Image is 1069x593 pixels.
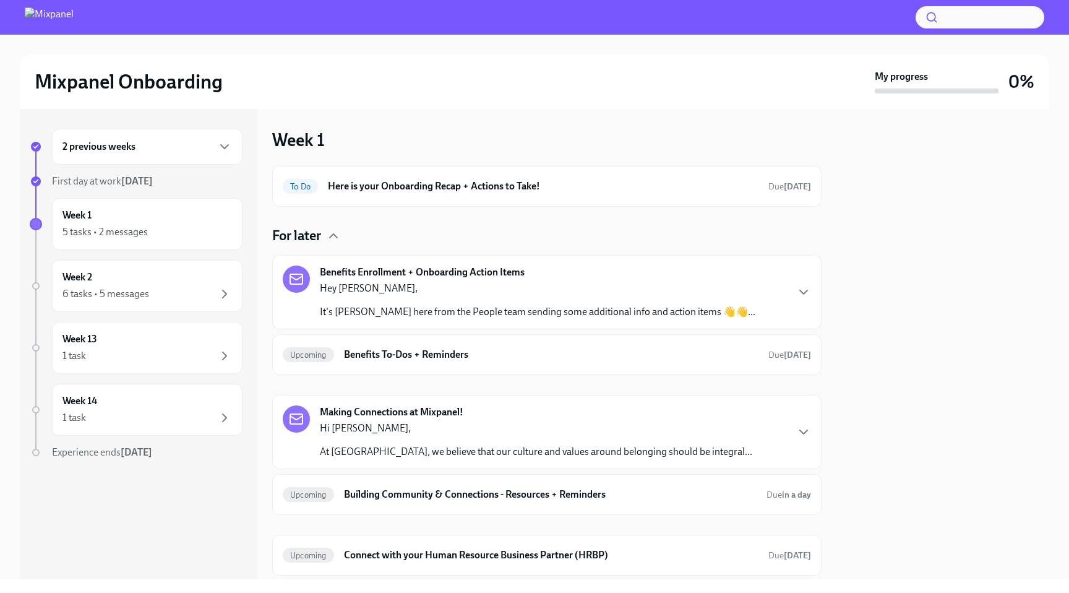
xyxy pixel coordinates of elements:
[62,271,92,284] h6: Week 2
[768,349,811,361] span: October 19th, 2025 19:00
[784,181,811,192] strong: [DATE]
[328,180,758,193] h6: Here is your Onboarding Recap + Actions to Take!
[52,129,243,165] div: 2 previous weeks
[62,209,92,222] h6: Week 1
[25,7,74,27] img: Mixpanel
[283,545,811,565] a: UpcomingConnect with your Human Resource Business Partner (HRBP)Due[DATE]
[768,550,811,561] span: Due
[62,332,97,346] h6: Week 13
[283,490,334,500] span: Upcoming
[283,485,811,504] a: UpcomingBuilding Community & Connections - Resources + RemindersDuein a day
[30,322,243,374] a: Week 131 task
[344,348,758,361] h6: Benefits To-Dos + Reminders
[1008,71,1034,93] h3: 0%
[784,550,811,561] strong: [DATE]
[875,70,928,84] strong: My progress
[320,445,752,459] p: At [GEOGRAPHIC_DATA], we believe that our culture and values around belonging should be integral...
[784,350,811,360] strong: [DATE]
[30,384,243,436] a: Week 141 task
[62,349,86,363] div: 1 task
[283,350,334,360] span: Upcoming
[766,489,811,501] span: October 17th, 2025 12:00
[283,551,334,560] span: Upcoming
[768,181,811,193] span: October 19th, 2025 12:00
[35,69,223,94] h2: Mixpanel Onboarding
[768,181,811,192] span: Due
[272,227,822,245] div: For later
[30,260,243,312] a: Week 26 tasks • 5 messages
[320,282,755,295] p: Hey [PERSON_NAME],
[768,350,811,360] span: Due
[62,287,149,301] div: 6 tasks • 5 messages
[30,198,243,250] a: Week 15 tasks • 2 messages
[320,305,755,319] p: It's [PERSON_NAME] here from the People team sending some additional info and action items 👋👋...
[283,182,318,191] span: To Do
[344,488,757,501] h6: Building Community & Connections - Resources + Reminders
[121,175,153,187] strong: [DATE]
[766,490,811,500] span: Due
[62,225,148,239] div: 5 tasks • 2 messages
[283,176,811,196] a: To DoHere is your Onboarding Recap + Actions to Take!Due[DATE]
[272,129,325,151] h3: Week 1
[272,227,321,245] h4: For later
[320,422,752,435] p: Hi [PERSON_NAME],
[768,550,811,561] span: October 22nd, 2025 12:00
[30,175,243,188] a: First day at work[DATE]
[320,266,525,279] strong: Benefits Enrollment + Onboarding Action Items
[62,394,97,408] h6: Week 14
[320,405,463,419] strong: Making Connections at Mixpanel!
[52,175,153,187] span: First day at work
[52,446,152,458] span: Experience ends
[283,345,811,365] a: UpcomingBenefits To-Dos + RemindersDue[DATE]
[344,548,758,562] h6: Connect with your Human Resource Business Partner (HRBP)
[62,140,135,154] h6: 2 previous weeks
[782,490,811,500] strong: in a day
[121,446,152,458] strong: [DATE]
[62,411,86,425] div: 1 task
